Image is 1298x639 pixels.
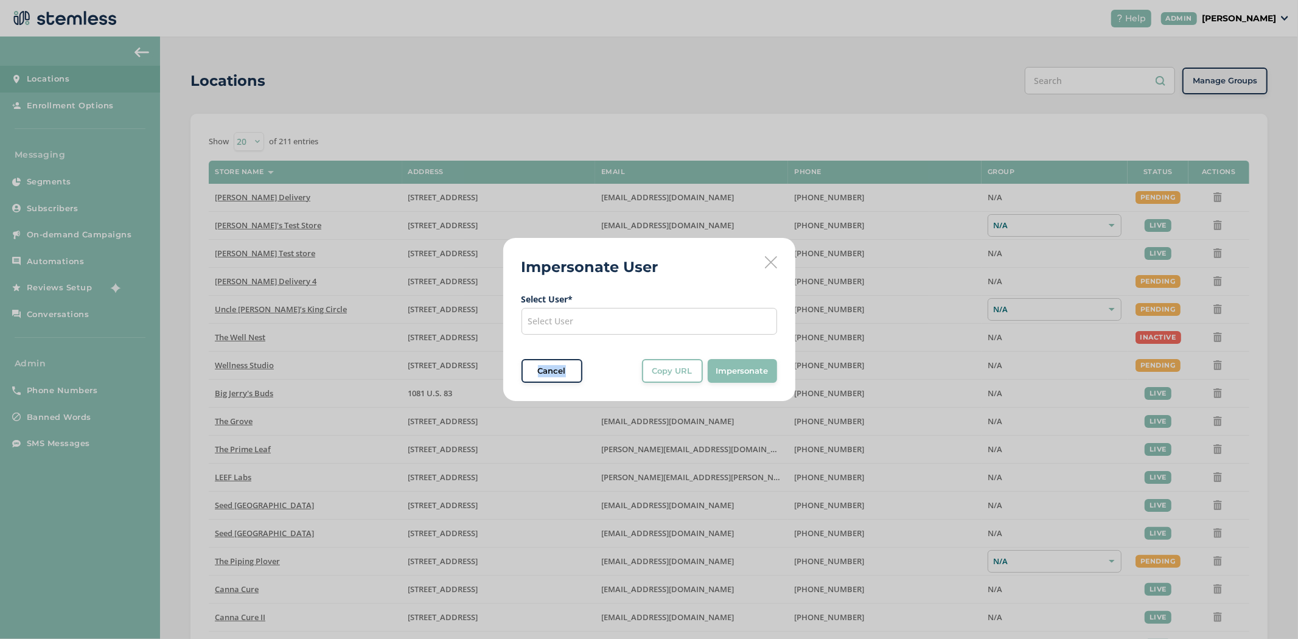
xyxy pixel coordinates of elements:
[522,359,582,383] button: Cancel
[528,315,574,327] span: Select User
[1237,581,1298,639] iframe: Chat Widget
[642,359,703,383] button: Copy URL
[716,365,769,377] span: Impersonate
[708,359,777,383] button: Impersonate
[538,365,566,377] span: Cancel
[522,293,777,306] label: Select User
[522,256,658,278] h2: Impersonate User
[652,365,693,377] span: Copy URL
